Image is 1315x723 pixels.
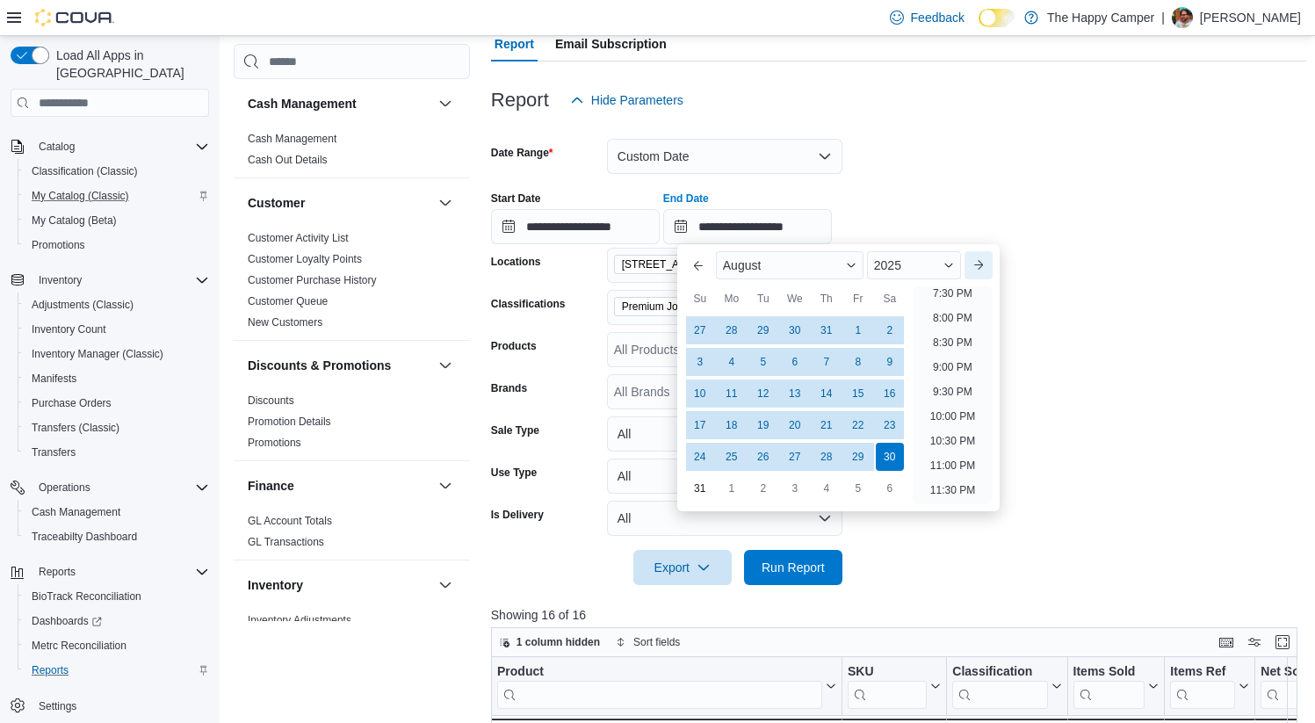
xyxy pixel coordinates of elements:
[39,699,76,713] span: Settings
[723,258,762,272] span: August
[248,153,328,167] span: Cash Out Details
[684,251,712,279] button: Previous Month
[926,381,979,402] li: 9:30 PM
[25,210,209,231] span: My Catalog (Beta)
[923,455,982,476] li: 11:00 PM
[248,576,431,594] button: Inventory
[686,474,714,502] div: day-31
[4,475,216,500] button: Operations
[614,255,748,274] span: 2918 North Davidson St
[248,416,331,428] a: Promotion Details
[979,9,1015,27] input: Dark Mode
[32,421,119,435] span: Transfers (Classic)
[684,315,906,504] div: August, 2025
[39,565,76,579] span: Reports
[718,474,746,502] div: day-1
[607,416,842,452] button: All
[25,210,124,231] a: My Catalog (Beta)
[718,285,746,313] div: Mo
[25,294,141,315] a: Adjustments (Classic)
[633,550,732,585] button: Export
[39,140,75,154] span: Catalog
[248,394,294,407] a: Discounts
[491,466,537,480] label: Use Type
[32,270,209,291] span: Inventory
[749,285,777,313] div: Tu
[25,393,119,414] a: Purchase Orders
[248,357,391,374] h3: Discounts & Promotions
[32,614,102,628] span: Dashboards
[762,559,825,576] span: Run Report
[923,430,982,452] li: 10:30 PM
[644,550,721,585] span: Export
[25,368,83,389] a: Manifests
[18,633,216,658] button: Metrc Reconciliation
[749,474,777,502] div: day-2
[248,614,351,626] a: Inventory Adjustments
[248,252,362,266] span: Customer Loyalty Points
[32,477,98,498] button: Operations
[495,26,534,61] span: Report
[911,9,965,26] span: Feedback
[32,695,209,717] span: Settings
[25,368,209,389] span: Manifests
[32,561,209,582] span: Reports
[248,232,349,244] a: Customer Activity List
[25,393,209,414] span: Purchase Orders
[18,184,216,208] button: My Catalog (Classic)
[1073,664,1145,681] div: Items Sold
[749,348,777,376] div: day-5
[497,664,822,681] div: Product
[25,185,136,206] a: My Catalog (Classic)
[781,348,809,376] div: day-6
[663,192,709,206] label: End Date
[813,443,841,471] div: day-28
[435,93,456,114] button: Cash Management
[813,316,841,344] div: day-31
[491,339,537,353] label: Products
[686,316,714,344] div: day-27
[874,258,901,272] span: 2025
[18,440,216,465] button: Transfers
[25,635,134,656] a: Metrc Reconciliation
[614,297,712,316] span: Premium Joint
[18,391,216,416] button: Purchase Orders
[25,417,209,438] span: Transfers (Classic)
[492,632,607,653] button: 1 column hidden
[32,189,129,203] span: My Catalog (Classic)
[1200,7,1301,28] p: [PERSON_NAME]
[25,502,209,523] span: Cash Management
[248,536,324,548] a: GL Transactions
[234,390,470,460] div: Discounts & Promotions
[32,213,117,228] span: My Catalog (Beta)
[32,136,209,157] span: Catalog
[25,235,92,256] a: Promotions
[18,317,216,342] button: Inventory Count
[32,445,76,459] span: Transfers
[781,285,809,313] div: We
[718,443,746,471] div: day-25
[497,664,822,709] div: Product
[25,343,170,365] a: Inventory Manager (Classic)
[4,134,216,159] button: Catalog
[18,159,216,184] button: Classification (Classic)
[25,161,145,182] a: Classification (Classic)
[248,576,303,594] h3: Inventory
[609,632,687,653] button: Sort fields
[18,342,216,366] button: Inventory Manager (Classic)
[32,561,83,582] button: Reports
[248,154,328,166] a: Cash Out Details
[848,664,941,709] button: SKU
[876,380,904,408] div: day-16
[491,606,1306,624] p: Showing 16 of 16
[248,613,351,627] span: Inventory Adjustments
[979,27,979,28] span: Dark Mode
[718,348,746,376] div: day-4
[813,380,841,408] div: day-14
[844,474,872,502] div: day-5
[876,316,904,344] div: day-2
[32,477,209,498] span: Operations
[32,696,83,717] a: Settings
[718,316,746,344] div: day-28
[248,274,377,286] a: Customer Purchase History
